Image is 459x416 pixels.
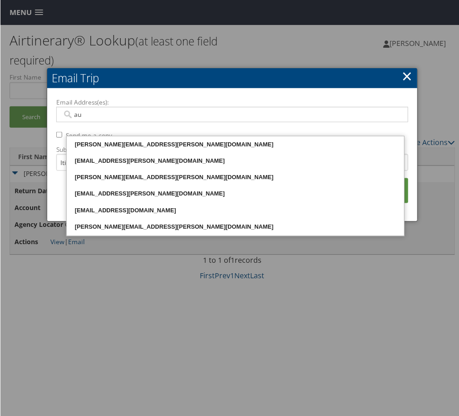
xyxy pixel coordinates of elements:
label: Send me a copy [65,131,112,140]
label: Email Address(es): [56,98,408,107]
div: [EMAIL_ADDRESS][PERSON_NAME][DOMAIN_NAME] [68,190,403,199]
a: × [402,67,412,85]
input: Email address (Separate multiple email addresses with commas) [62,110,389,119]
label: Subject: [56,145,408,154]
div: [PERSON_NAME][EMAIL_ADDRESS][PERSON_NAME][DOMAIN_NAME] [68,173,403,182]
input: Add a short subject for the email [56,154,408,171]
h2: Email Trip [47,68,417,88]
div: [PERSON_NAME][EMAIL_ADDRESS][PERSON_NAME][DOMAIN_NAME] [68,223,403,232]
div: [PERSON_NAME][EMAIL_ADDRESS][PERSON_NAME][DOMAIN_NAME] [68,140,403,149]
div: [EMAIL_ADDRESS][PERSON_NAME][DOMAIN_NAME] [68,156,403,165]
div: [EMAIL_ADDRESS][DOMAIN_NAME] [68,206,403,216]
